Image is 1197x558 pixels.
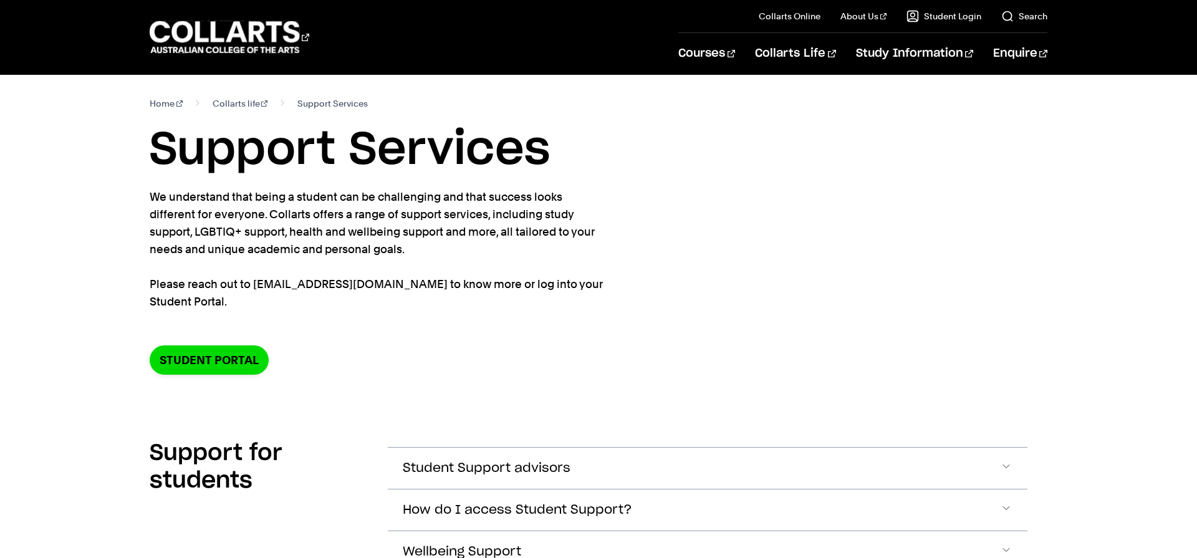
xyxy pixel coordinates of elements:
[388,448,1027,489] button: Student Support advisors
[150,188,605,310] p: We understand that being a student can be challenging and that success looks different for everyo...
[150,345,269,375] a: Student Portal
[755,33,835,74] a: Collarts Life
[678,33,735,74] a: Courses
[856,33,973,74] a: Study Information
[213,95,268,112] a: Collarts life
[150,19,309,55] div: Go to homepage
[297,95,368,112] span: Support Services
[150,440,368,494] h2: Support for students
[150,122,1047,178] h1: Support Services
[403,461,570,476] span: Student Support advisors
[993,33,1047,74] a: Enquire
[759,10,820,22] a: Collarts Online
[150,95,183,112] a: Home
[388,489,1027,531] button: How do I access Student Support?
[403,503,632,517] span: How do I access Student Support?
[906,10,981,22] a: Student Login
[840,10,887,22] a: About Us
[1001,10,1047,22] a: Search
